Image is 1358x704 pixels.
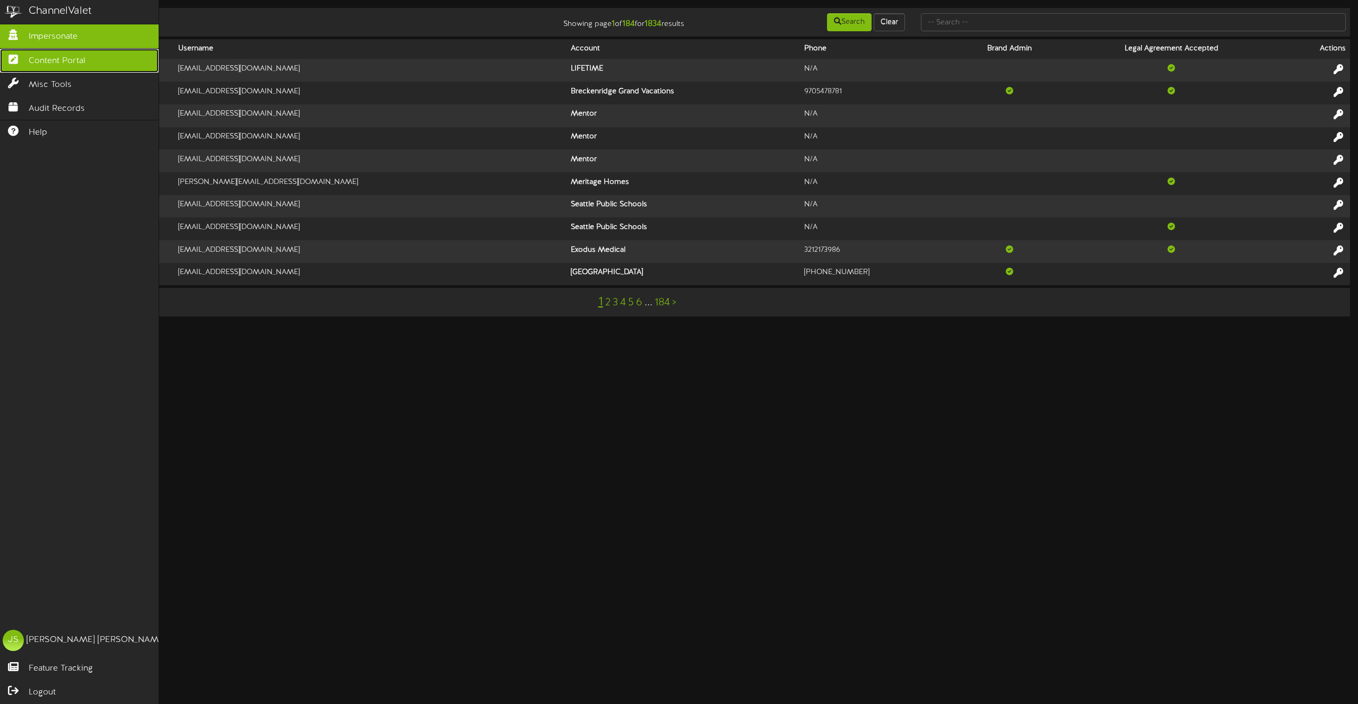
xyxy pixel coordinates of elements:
th: Actions [1278,39,1350,59]
div: Showing page of for results [472,12,692,30]
td: [EMAIL_ADDRESS][DOMAIN_NAME] [174,104,567,127]
button: Search [827,13,872,31]
th: [GEOGRAPHIC_DATA] [567,263,800,285]
td: [EMAIL_ADDRESS][DOMAIN_NAME] [174,240,567,263]
td: [EMAIL_ADDRESS][DOMAIN_NAME] [174,217,567,240]
a: 3 [613,297,618,309]
td: N/A [800,195,954,218]
span: Audit Records [29,103,85,115]
th: Breckenridge Grand Vacations [567,82,800,104]
span: Impersonate [29,31,77,43]
td: [EMAIL_ADDRESS][DOMAIN_NAME] [174,82,567,104]
a: 5 [628,297,634,309]
th: Exodus Medical [567,240,800,263]
th: Seattle Public Schools [567,217,800,240]
div: ChannelValet [29,4,92,19]
strong: 184 [622,19,635,29]
td: [EMAIL_ADDRESS][DOMAIN_NAME] [174,149,567,172]
a: > [672,297,676,309]
span: Content Portal [29,55,85,67]
a: 1 [598,295,603,309]
span: Feature Tracking [29,663,93,675]
a: 4 [620,297,626,309]
td: [EMAIL_ADDRESS][DOMAIN_NAME] [174,195,567,218]
td: [EMAIL_ADDRESS][DOMAIN_NAME] [174,263,567,285]
th: Seattle Public Schools [567,195,800,218]
th: Username [174,39,567,59]
th: Legal Agreement Accepted [1065,39,1278,59]
th: Mentor [567,149,800,172]
td: [PERSON_NAME][EMAIL_ADDRESS][DOMAIN_NAME] [174,172,567,195]
th: Account [567,39,800,59]
a: ... [645,297,652,309]
td: N/A [800,104,954,127]
td: [EMAIL_ADDRESS][DOMAIN_NAME] [174,59,567,82]
td: N/A [800,217,954,240]
td: 3212173986 [800,240,954,263]
th: Meritage Homes [567,172,800,195]
span: Help [29,127,47,139]
th: Mentor [567,104,800,127]
td: N/A [800,172,954,195]
td: [PHONE_NUMBER] [800,263,954,285]
button: Clear [874,13,905,31]
span: Misc Tools [29,79,72,91]
td: N/A [800,59,954,82]
td: N/A [800,127,954,150]
td: 9705478781 [800,82,954,104]
div: [PERSON_NAME] [PERSON_NAME] [27,634,166,646]
th: Mentor [567,127,800,150]
a: 6 [636,297,642,309]
a: 184 [655,297,670,309]
a: 2 [605,297,611,309]
strong: 1 [612,19,615,29]
strong: 1834 [645,19,661,29]
th: Brand Admin [954,39,1065,59]
div: JS [3,630,24,651]
input: -- Search -- [921,13,1346,31]
th: LIFETIME [567,59,800,82]
span: Logout [29,687,56,699]
th: Phone [800,39,954,59]
td: [EMAIL_ADDRESS][DOMAIN_NAME] [174,127,567,150]
td: N/A [800,149,954,172]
